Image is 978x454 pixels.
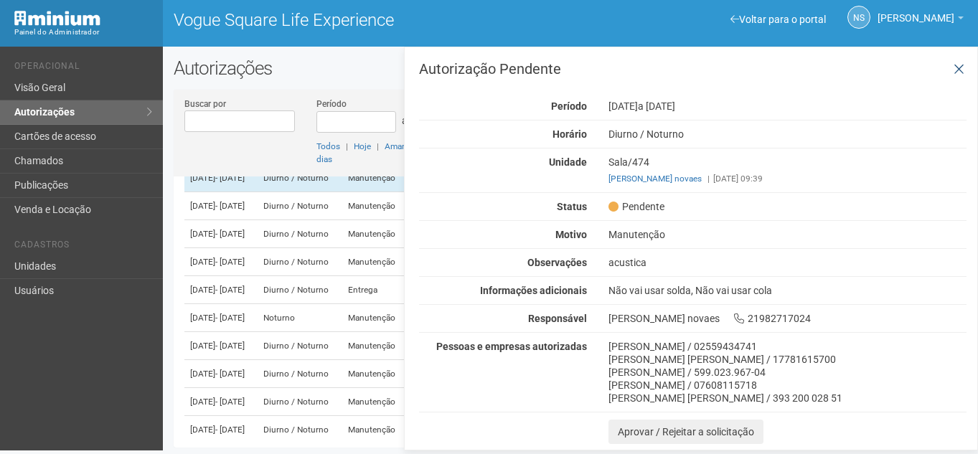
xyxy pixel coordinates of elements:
td: [DATE] [184,360,258,388]
div: [DATE] 09:39 [608,172,967,185]
div: [PERSON_NAME] [PERSON_NAME] / 17781615700 [608,353,967,366]
div: [PERSON_NAME] novaes 21982717024 [598,312,977,325]
h1: Vogue Square Life Experience [174,11,560,29]
strong: Horário [553,128,587,140]
td: Manutenção [342,220,408,248]
td: Diurno / Noturno [258,360,342,388]
strong: Observações [527,257,587,268]
td: Manutenção [342,304,408,332]
a: [PERSON_NAME] novaes [608,174,702,184]
td: Manutenção [342,248,408,276]
a: Todos [316,141,340,151]
strong: Pessoas e empresas autorizadas [436,341,587,352]
span: - [DATE] [215,397,245,407]
td: Entrega [342,276,408,304]
div: [PERSON_NAME] / 07608115718 [608,379,967,392]
td: Diurno / Noturno [258,332,342,360]
span: | [346,141,348,151]
label: Buscar por [184,98,226,110]
strong: Período [551,100,587,112]
a: [PERSON_NAME] [878,14,964,26]
h2: Autorizações [174,57,967,79]
button: Aprovar / Rejeitar a solicitação [608,420,763,444]
span: a [402,115,408,126]
a: Voltar para o portal [730,14,826,25]
span: - [DATE] [215,201,245,211]
span: | [377,141,379,151]
td: Diurno / Noturno [258,164,342,192]
h3: Autorização Pendente [419,62,967,76]
span: - [DATE] [215,425,245,435]
div: Não vai usar solda, Não vai usar cola [598,284,977,297]
td: [DATE] [184,304,258,332]
li: Cadastros [14,240,152,255]
td: Diurno / Noturno [258,416,342,444]
div: Sala/474 [598,156,977,185]
td: [DATE] [184,332,258,360]
div: Painel do Administrador [14,26,152,39]
div: acustica [598,256,977,269]
td: [DATE] [184,164,258,192]
span: a [DATE] [638,100,675,112]
td: Diurno / Noturno [258,220,342,248]
td: [DATE] [184,388,258,416]
span: - [DATE] [215,341,245,351]
div: [PERSON_NAME] / 02559434741 [608,340,967,353]
strong: Motivo [555,229,587,240]
div: Manutenção [598,228,977,241]
td: [DATE] [184,220,258,248]
span: - [DATE] [215,313,245,323]
strong: Status [557,201,587,212]
label: Período [316,98,347,110]
td: Manutenção [342,164,408,192]
div: Diurno / Noturno [598,128,977,141]
td: Diurno / Noturno [258,388,342,416]
div: [DATE] [598,100,977,113]
a: Amanhã [385,141,416,151]
td: Diurno / Noturno [258,248,342,276]
span: - [DATE] [215,285,245,295]
a: Hoje [354,141,371,151]
span: - [DATE] [215,257,245,267]
span: - [DATE] [215,173,245,183]
td: Noturno [258,304,342,332]
td: Manutenção [342,388,408,416]
td: Manutenção [342,332,408,360]
td: [DATE] [184,192,258,220]
li: Operacional [14,61,152,76]
td: [DATE] [184,416,258,444]
strong: Informações adicionais [480,285,587,296]
td: Diurno / Noturno [258,192,342,220]
td: Manutenção [342,192,408,220]
td: Diurno / Noturno [258,276,342,304]
strong: Responsável [528,313,587,324]
td: [DATE] [184,276,258,304]
strong: Unidade [549,156,587,168]
td: [DATE] [184,248,258,276]
img: Minium [14,11,100,26]
a: NS [847,6,870,29]
span: - [DATE] [215,369,245,379]
td: Manutenção [342,416,408,444]
div: [PERSON_NAME] [PERSON_NAME] / 393 200 028 51 [608,392,967,405]
span: - [DATE] [215,229,245,239]
span: | [707,174,710,184]
div: [PERSON_NAME] / 599.023.967-04 [608,366,967,379]
span: Pendente [608,200,664,213]
td: Manutenção [342,360,408,388]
